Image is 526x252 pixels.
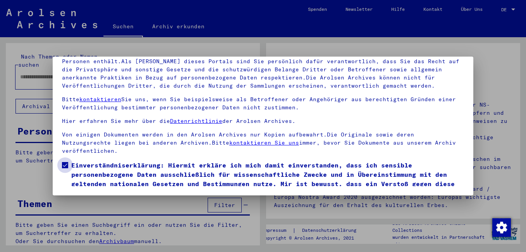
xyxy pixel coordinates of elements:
p: Bitte beachten Sie, dass dieses Portal über NS - Verfolgte sensible Daten zu identifizierten oder... [62,49,464,90]
img: Zustimmung ändern [492,218,511,237]
span: Einverständniserklärung: Hiermit erkläre ich mich damit einverstanden, dass ich sensible personen... [71,161,464,198]
a: Datenrichtlinie [170,117,222,124]
a: kontaktieren Sie uns [229,139,299,146]
p: Von einigen Dokumenten werden in den Arolsen Archives nur Kopien aufbewahrt.Die Originale sowie d... [62,131,464,155]
a: kontaktieren [79,96,121,103]
p: Hier erfahren Sie mehr über die der Arolsen Archives. [62,117,464,125]
p: Bitte Sie uns, wenn Sie beispielsweise als Betroffener oder Angehöriger aus berechtigten Gründen ... [62,95,464,112]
